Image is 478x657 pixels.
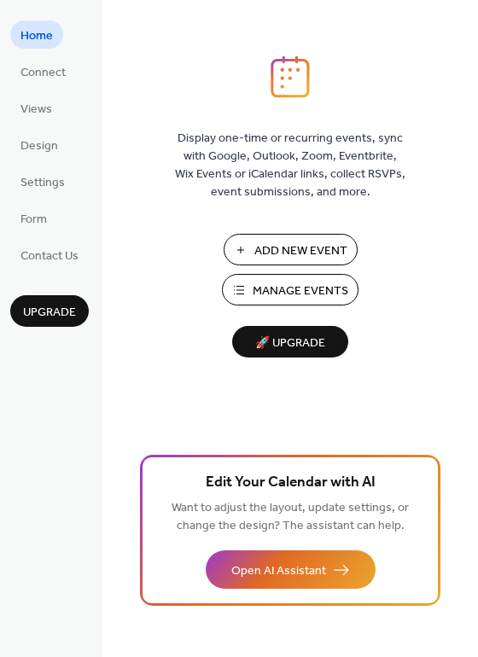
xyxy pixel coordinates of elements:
[222,274,358,305] button: Manage Events
[10,20,63,49] a: Home
[206,471,376,495] span: Edit Your Calendar with AI
[10,94,62,122] a: Views
[10,167,75,195] a: Settings
[175,130,405,201] span: Display one-time or recurring events, sync with Google, Outlook, Zoom, Eventbrite, Wix Events or ...
[10,295,89,327] button: Upgrade
[23,304,76,322] span: Upgrade
[10,57,76,85] a: Connect
[10,204,57,232] a: Form
[232,326,348,358] button: 🚀 Upgrade
[206,550,376,589] button: Open AI Assistant
[242,332,338,355] span: 🚀 Upgrade
[20,101,52,119] span: Views
[20,64,66,82] span: Connect
[20,27,53,45] span: Home
[231,562,326,580] span: Open AI Assistant
[20,211,47,229] span: Form
[253,282,348,300] span: Manage Events
[10,131,68,159] a: Design
[20,247,79,265] span: Contact Us
[254,242,347,260] span: Add New Event
[20,174,65,192] span: Settings
[271,55,310,98] img: logo_icon.svg
[224,234,358,265] button: Add New Event
[10,241,89,269] a: Contact Us
[20,137,58,155] span: Design
[172,497,409,538] span: Want to adjust the layout, update settings, or change the design? The assistant can help.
